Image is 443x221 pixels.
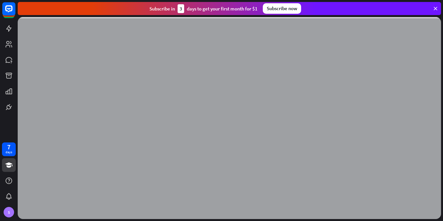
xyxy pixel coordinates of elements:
div: 3 [178,4,184,13]
div: Subscribe in days to get your first month for $1 [149,4,258,13]
div: S [4,207,14,217]
a: 7 days [2,142,16,156]
div: days [6,150,12,155]
div: 7 [7,144,10,150]
div: Subscribe now [263,3,301,14]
